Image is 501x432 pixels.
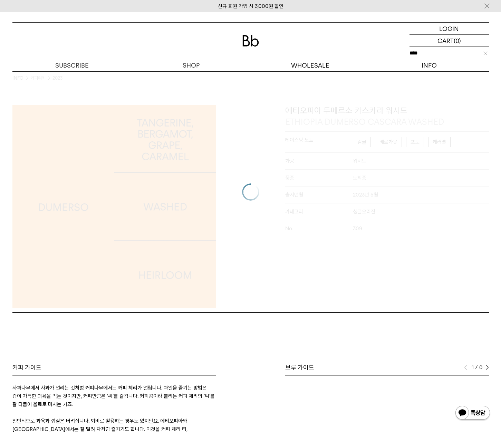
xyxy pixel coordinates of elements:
[479,363,482,372] span: 0
[475,363,478,372] span: /
[12,384,216,409] p: 사과나무에서 사과가 열리는 것처럼 커피나무에서는 커피 체리가 열립니다. 과일을 즐기는 방법은 즙이 가득한 과육을 먹는 것이지만, 커피만큼은 ‘씨’를 즐깁니다. 커피콩이라 불리...
[242,35,259,47] img: 로고
[454,35,461,47] p: (0)
[437,35,454,47] p: CART
[410,23,489,35] a: LOGIN
[410,35,489,47] a: CART (0)
[455,405,491,422] img: 카카오톡 채널 1:1 채팅 버튼
[251,59,370,71] p: WHOLESALE
[132,59,251,71] a: SHOP
[439,23,459,34] p: LOGIN
[285,363,489,372] div: 브루 가이드
[12,59,132,71] a: SUBSCRIBE
[370,59,489,71] p: INFO
[218,3,283,9] a: 신규 회원 가입 시 3,000원 할인
[12,363,216,372] div: 커피 가이드
[471,363,474,372] span: 1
